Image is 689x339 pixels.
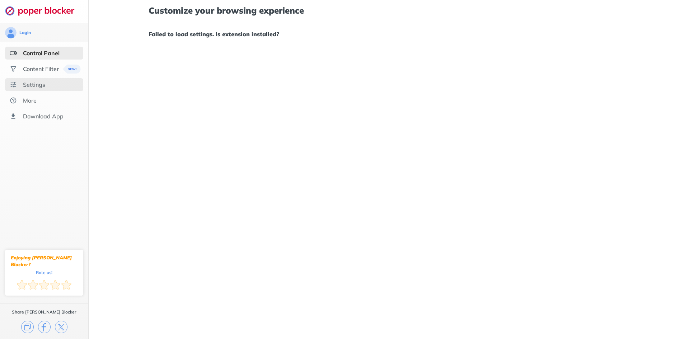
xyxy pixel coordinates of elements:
[19,30,31,36] div: Login
[10,81,17,88] img: settings.svg
[36,271,52,274] div: Rate us!
[55,321,67,333] img: x.svg
[21,321,34,333] img: copy.svg
[149,6,629,15] h1: Customize your browsing experience
[10,65,17,72] img: social.svg
[10,113,17,120] img: download-app.svg
[23,97,37,104] div: More
[23,65,59,72] div: Content Filter
[10,97,17,104] img: about.svg
[23,113,64,120] div: Download App
[23,81,45,88] div: Settings
[5,27,17,38] img: avatar.svg
[5,6,82,16] img: logo-webpage.svg
[12,309,76,315] div: Share [PERSON_NAME] Blocker
[11,254,78,268] div: Enjoying [PERSON_NAME] Blocker?
[62,65,79,74] img: menuBanner.svg
[149,29,629,39] h1: Failed to load settings. Is extension installed?
[23,50,60,57] div: Control Panel
[38,321,51,333] img: facebook.svg
[10,50,17,57] img: features-selected.svg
